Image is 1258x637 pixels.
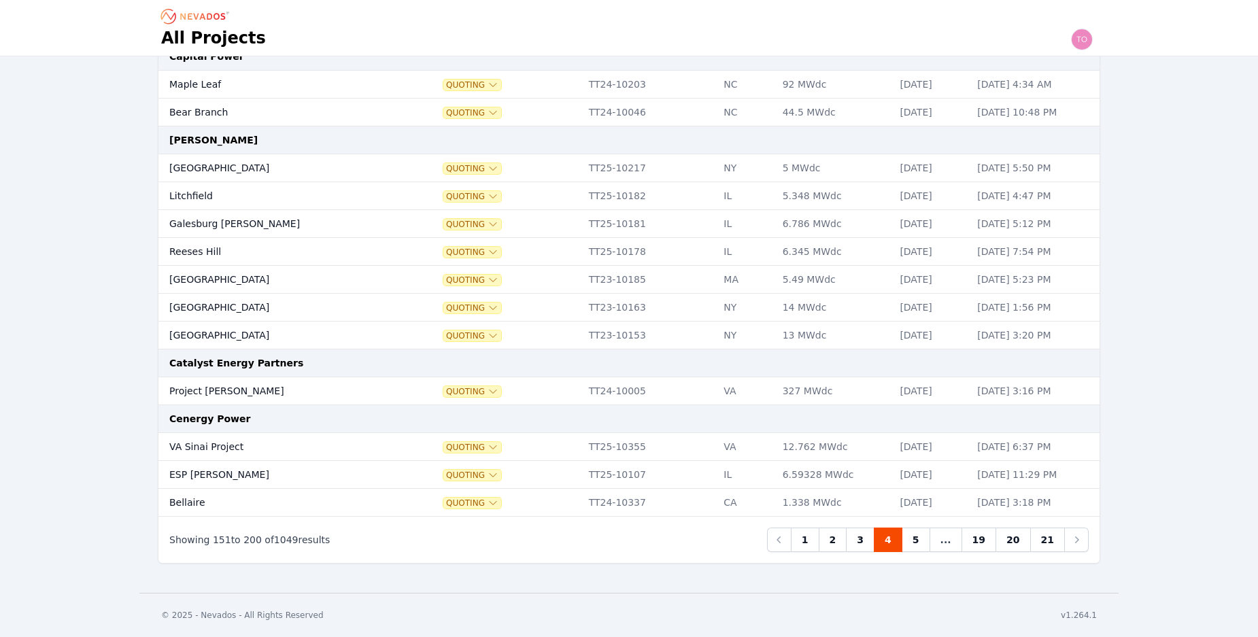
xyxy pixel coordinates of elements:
[791,528,819,552] a: 1
[970,322,1100,349] td: [DATE] 3:20 PM
[443,219,501,230] button: Quoting
[213,534,231,545] span: 151
[443,386,501,397] button: Quoting
[970,182,1100,210] td: [DATE] 4:47 PM
[158,126,1100,154] td: [PERSON_NAME]
[819,528,847,552] a: 2
[776,210,894,238] td: 6.786 MWdc
[717,238,775,266] td: IL
[893,377,970,405] td: [DATE]
[893,433,970,461] td: [DATE]
[158,210,394,238] td: Galesburg [PERSON_NAME]
[582,322,717,349] td: TT23-10153
[243,534,262,545] span: 200
[893,182,970,210] td: [DATE]
[161,27,266,49] h1: All Projects
[158,322,1100,349] tr: [GEOGRAPHIC_DATA]QuotingTT23-10153NY13 MWdc[DATE][DATE] 3:20 PM
[776,154,894,182] td: 5 MWdc
[776,182,894,210] td: 5.348 MWdc
[717,154,775,182] td: NY
[443,107,501,118] button: Quoting
[776,238,894,266] td: 6.345 MWdc
[893,210,970,238] td: [DATE]
[893,99,970,126] td: [DATE]
[158,71,394,99] td: Maple Leaf
[582,210,717,238] td: TT25-10181
[582,238,717,266] td: TT25-10178
[582,433,717,461] td: TT25-10355
[158,99,394,126] td: Bear Branch
[443,303,501,313] button: Quoting
[158,266,1100,294] tr: [GEOGRAPHIC_DATA]QuotingTT23-10185MA5.49 MWdc[DATE][DATE] 5:23 PM
[158,489,394,517] td: Bellaire
[717,210,775,238] td: IL
[161,5,233,27] nav: Breadcrumb
[962,528,996,552] a: 19
[443,163,501,174] button: Quoting
[776,71,894,99] td: 92 MWdc
[717,182,775,210] td: IL
[1030,528,1065,552] a: 21
[970,154,1100,182] td: [DATE] 5:50 PM
[717,461,775,489] td: IL
[158,349,1100,377] td: Catalyst Energy Partners
[158,238,394,266] td: Reeses Hill
[717,489,775,517] td: CA
[767,528,1089,552] nav: Pagination
[158,71,1100,99] tr: Maple LeafQuotingTT24-10203NC92 MWdc[DATE][DATE] 4:34 AM
[443,247,501,258] span: Quoting
[970,377,1100,405] td: [DATE] 3:16 PM
[717,266,775,294] td: MA
[443,442,501,453] span: Quoting
[582,294,717,322] td: TT23-10163
[582,71,717,99] td: TT24-10203
[893,294,970,322] td: [DATE]
[158,43,1100,71] td: Capital Power
[443,191,501,202] button: Quoting
[169,533,330,547] p: Showing to of results
[970,294,1100,322] td: [DATE] 1:56 PM
[582,489,717,517] td: TT24-10337
[776,433,894,461] td: 12.762 MWdc
[970,71,1100,99] td: [DATE] 4:34 AM
[443,80,501,90] button: Quoting
[443,275,501,286] button: Quoting
[893,154,970,182] td: [DATE]
[717,377,775,405] td: VA
[443,470,501,481] button: Quoting
[776,266,894,294] td: 5.49 MWdc
[158,377,1100,405] tr: Project [PERSON_NAME]QuotingTT24-10005VA327 MWdc[DATE][DATE] 3:16 PM
[970,99,1100,126] td: [DATE] 10:48 PM
[846,528,874,552] a: 3
[158,377,394,405] td: Project [PERSON_NAME]
[158,182,394,210] td: Litchfield
[158,405,1100,433] td: Cenergy Power
[158,154,394,182] td: [GEOGRAPHIC_DATA]
[893,71,970,99] td: [DATE]
[717,99,775,126] td: NC
[893,238,970,266] td: [DATE]
[158,294,1100,322] tr: [GEOGRAPHIC_DATA]QuotingTT23-10163NY14 MWdc[DATE][DATE] 1:56 PM
[776,377,894,405] td: 327 MWdc
[158,461,1100,489] tr: ESP [PERSON_NAME]QuotingTT25-10107IL6.59328 MWdc[DATE][DATE] 11:29 PM
[893,322,970,349] td: [DATE]
[970,210,1100,238] td: [DATE] 5:12 PM
[158,322,394,349] td: [GEOGRAPHIC_DATA]
[717,294,775,322] td: NY
[582,154,717,182] td: TT25-10217
[582,377,717,405] td: TT24-10005
[930,528,962,552] span: ...
[893,266,970,294] td: [DATE]
[717,71,775,99] td: NC
[582,461,717,489] td: TT25-10107
[582,99,717,126] td: TT24-10046
[970,489,1100,517] td: [DATE] 3:18 PM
